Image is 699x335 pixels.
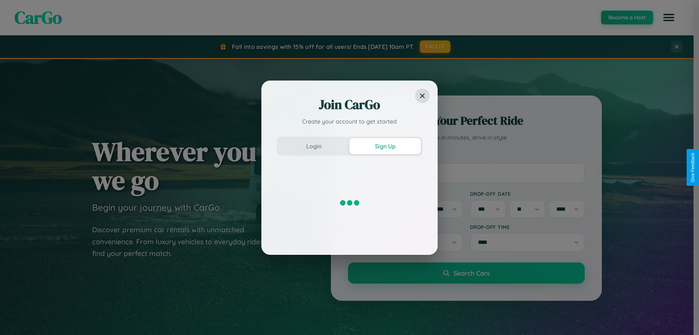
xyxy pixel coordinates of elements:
button: Login [278,138,349,154]
p: Create your account to get started [277,117,422,126]
div: Give Feedback [690,153,695,182]
button: Sign Up [349,138,421,154]
iframe: Intercom live chat [7,310,25,328]
h2: Join CarGo [277,96,422,113]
